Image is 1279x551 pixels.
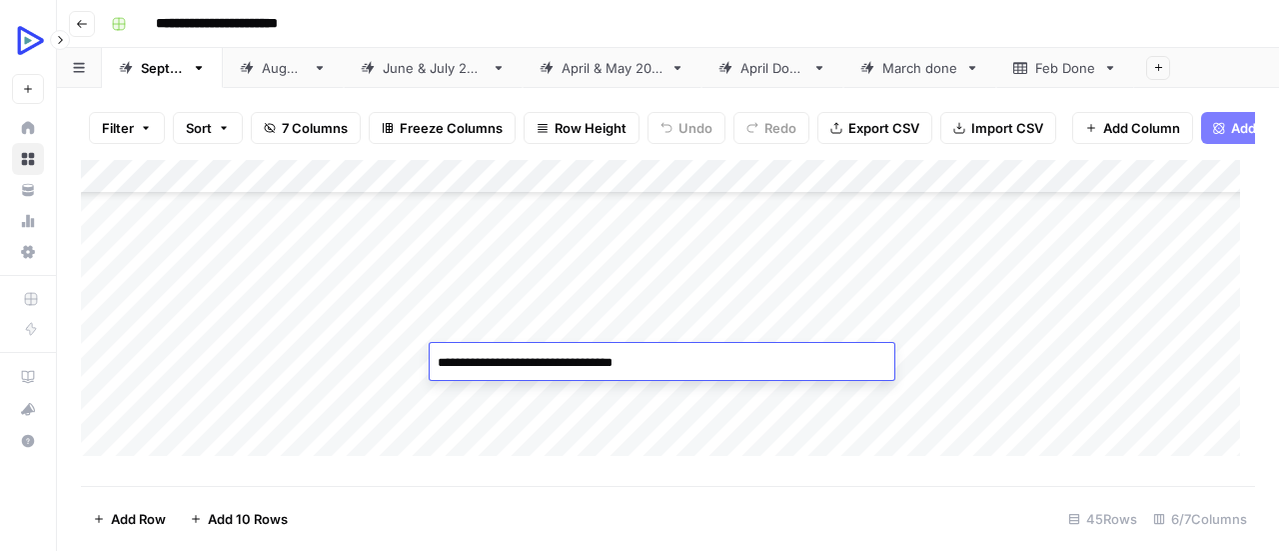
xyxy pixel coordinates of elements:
a: [DATE] [223,48,344,88]
span: Freeze Columns [400,118,503,138]
span: Sort [186,118,212,138]
button: Help + Support [12,425,44,457]
button: Add Row [81,503,178,535]
div: What's new? [13,394,43,424]
a: April Done [701,48,843,88]
a: Settings [12,236,44,268]
button: Add 10 Rows [178,503,300,535]
div: March done [882,58,957,78]
div: [DATE] [141,58,184,78]
a: March done [843,48,996,88]
span: Add 10 Rows [208,509,288,529]
a: [DATE] & [DATE] [344,48,523,88]
button: Sort [173,112,243,144]
button: Import CSV [940,112,1056,144]
a: Your Data [12,174,44,206]
span: Import CSV [971,118,1043,138]
a: AirOps Academy [12,361,44,393]
div: April Done [740,58,804,78]
div: [DATE] & [DATE] [562,58,662,78]
a: Home [12,112,44,144]
span: Add Row [111,509,166,529]
span: Add Column [1103,118,1180,138]
button: Row Height [524,112,639,144]
button: Undo [647,112,725,144]
span: 7 Columns [282,118,348,138]
button: What's new? [12,393,44,425]
div: Feb Done [1035,58,1095,78]
a: Browse [12,143,44,175]
a: Usage [12,205,44,237]
span: Filter [102,118,134,138]
button: 7 Columns [251,112,361,144]
span: Redo [764,118,796,138]
span: Row Height [555,118,627,138]
button: Freeze Columns [369,112,516,144]
a: [DATE] [102,48,223,88]
button: Export CSV [817,112,932,144]
div: [DATE] & [DATE] [383,58,484,78]
span: Export CSV [848,118,919,138]
div: 45 Rows [1060,503,1145,535]
div: [DATE] [262,58,305,78]
button: Filter [89,112,165,144]
div: 6/7 Columns [1145,503,1255,535]
button: Workspace: OpenReplay [12,16,44,66]
img: OpenReplay Logo [12,23,48,59]
button: Add Column [1072,112,1193,144]
button: Redo [733,112,809,144]
a: [DATE] & [DATE] [523,48,701,88]
a: Feb Done [996,48,1134,88]
span: Undo [678,118,712,138]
